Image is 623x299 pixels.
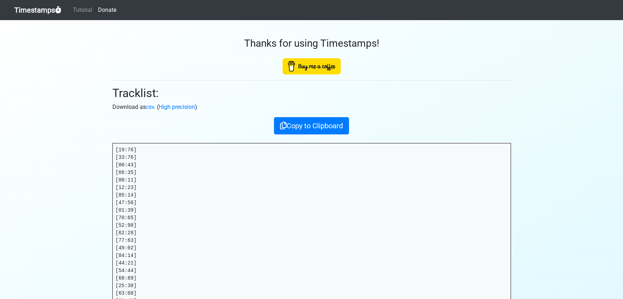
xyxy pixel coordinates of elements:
a: High precision [159,103,195,110]
h2: Tracklist: [112,86,511,100]
a: Donate [95,3,119,17]
a: Timestamps [14,3,61,17]
a: Tutorial [70,3,95,17]
p: Download as . ( ) [112,103,511,111]
img: Buy Me A Coffee [283,58,341,74]
a: csv [146,103,154,110]
button: Copy to Clipboard [274,117,349,134]
h3: Thanks for using Timestamps! [112,37,511,50]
